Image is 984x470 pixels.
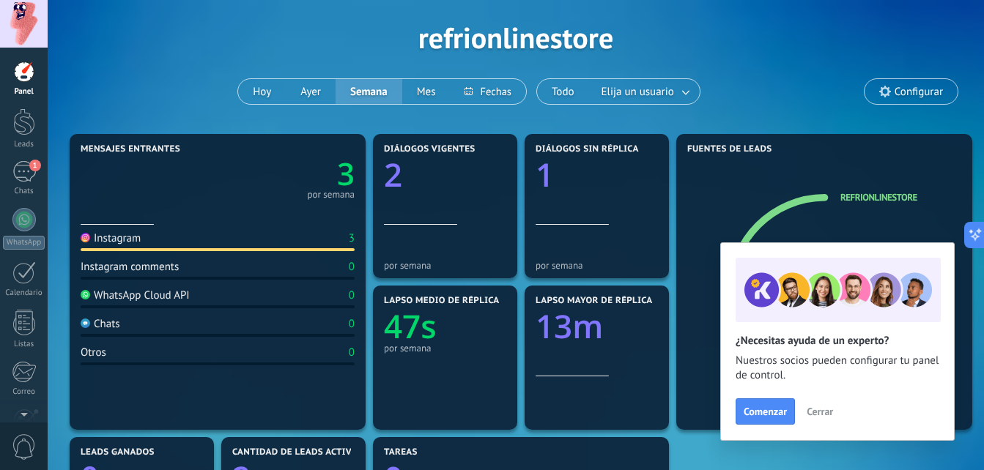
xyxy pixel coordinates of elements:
[687,144,772,154] span: Fuentes de leads
[384,260,506,271] div: por semana
[800,400,840,422] button: Cerrar
[3,340,45,349] div: Listas
[81,233,90,242] img: Instagram
[895,86,943,98] span: Configurar
[337,153,355,195] text: 3
[384,296,500,306] span: Lapso medio de réplica
[3,140,45,149] div: Leads
[29,160,41,171] span: 1
[537,79,589,104] button: Todo
[807,406,833,417] span: Cerrar
[81,317,120,331] div: Chats
[536,260,658,271] div: por semana
[736,334,939,348] h2: ¿Necesitas ayuda de un experto?
[3,87,45,97] div: Panel
[81,290,90,299] img: WhatsApp Cloud API
[232,447,363,458] span: Cantidad de leads activos
[840,191,917,204] a: refrionlinestore
[736,398,795,425] button: Comenzar
[536,304,603,348] text: 13m
[589,79,700,104] button: Elija un usuario
[384,447,418,458] span: Tareas
[3,187,45,196] div: Chats
[218,153,355,195] a: 3
[536,152,554,196] text: 1
[307,191,355,198] div: por semana
[384,152,402,196] text: 2
[3,288,45,298] div: Calendario
[599,82,677,102] span: Elija un usuario
[402,79,451,104] button: Mes
[536,296,652,306] span: Lapso mayor de réplica
[3,236,45,250] div: WhatsApp
[349,288,355,302] div: 0
[349,231,355,245] div: 3
[536,304,658,348] a: 13m
[384,304,437,348] text: 47s
[349,260,355,274] div: 0
[450,79,525,104] button: Fechas
[536,144,639,154] span: Diálogos sin réplica
[238,79,286,104] button: Hoy
[349,317,355,331] div: 0
[81,346,106,359] div: Otros
[81,318,90,328] img: Chats
[81,260,179,274] div: Instagram comments
[336,79,402,104] button: Semana
[81,144,180,154] span: Mensajes entrantes
[81,231,141,245] div: Instagram
[286,79,336,104] button: Ayer
[81,288,190,302] div: WhatsApp Cloud API
[3,387,45,397] div: Correo
[384,144,476,154] span: Diálogos vigentes
[81,447,155,458] span: Leads ganados
[736,354,939,383] span: Nuestros socios pueden configurar tu panel de control.
[744,406,787,417] span: Comenzar
[384,343,506,354] div: por semana
[349,346,355,359] div: 0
